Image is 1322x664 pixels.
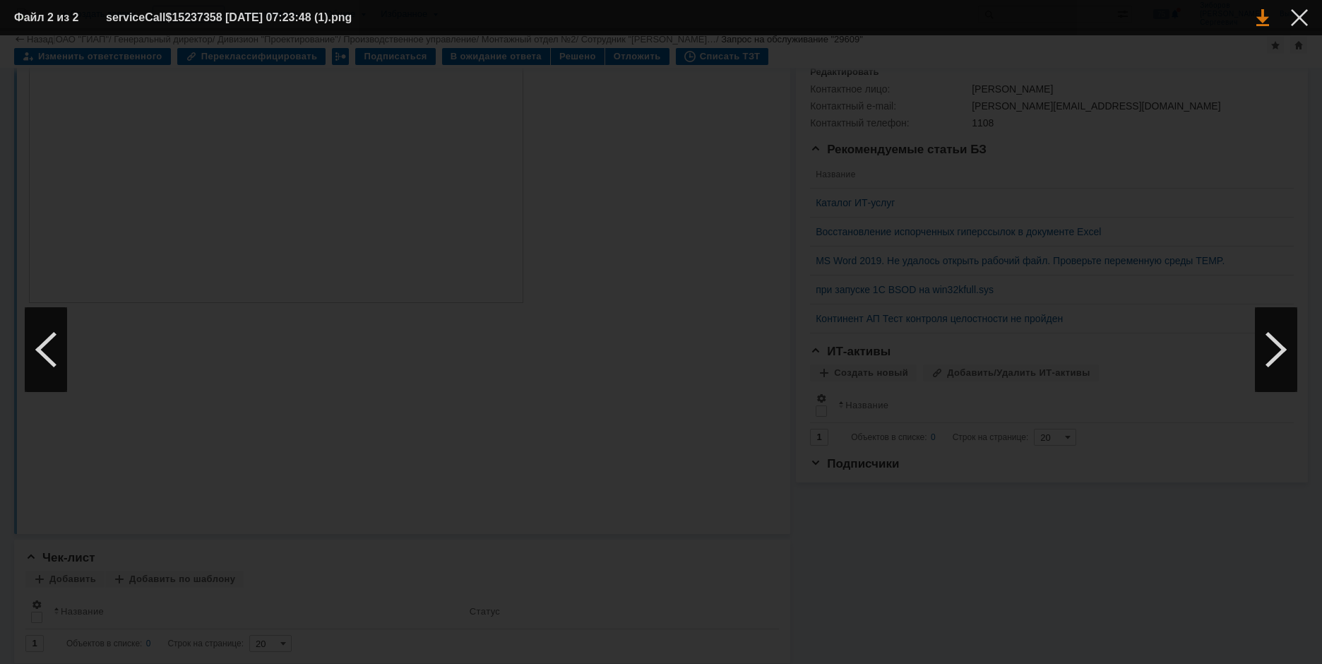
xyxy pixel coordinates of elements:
[14,12,85,23] div: Файл 2 из 2
[14,49,1308,650] img: download
[1291,9,1308,26] div: Закрыть окно (Esc)
[1256,9,1269,26] div: Скачать файл
[106,9,387,26] div: serviceCall$15237358 [DATE] 07:23:48 (1).png
[1255,307,1297,392] div: Следующий файл
[25,307,67,392] div: Предыдущий файл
